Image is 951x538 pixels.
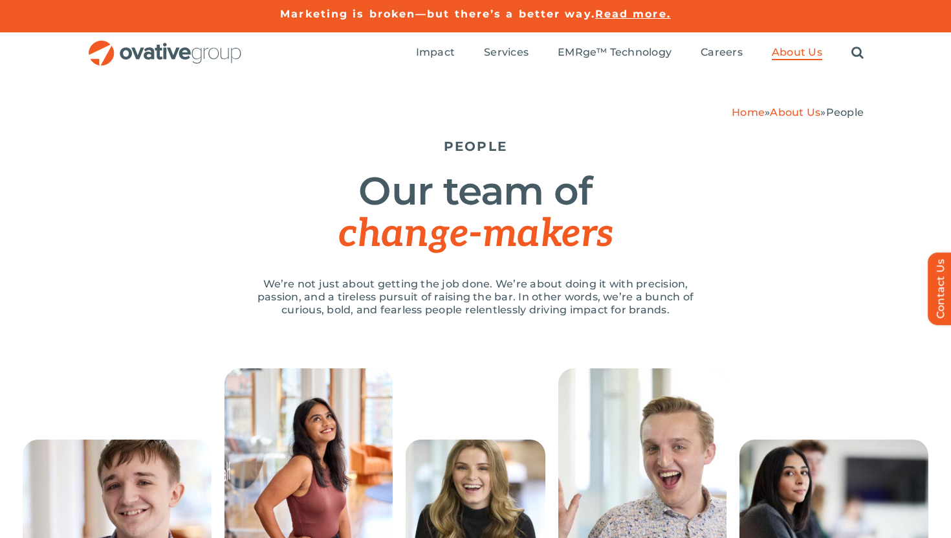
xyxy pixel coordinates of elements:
span: Services [484,46,529,59]
span: Impact [416,46,455,59]
a: Marketing is broken—but there’s a better way. [280,8,595,20]
a: EMRge™ Technology [558,46,672,60]
span: » » [732,106,864,118]
a: About Us [772,46,822,60]
a: About Us [770,106,820,118]
nav: Menu [416,32,864,74]
span: Careers [701,46,743,59]
a: Home [732,106,765,118]
a: Services [484,46,529,60]
span: About Us [772,46,822,59]
a: OG_Full_horizontal_RGB [87,39,243,51]
h1: Our team of [87,170,864,255]
a: Read more. [595,8,671,20]
h5: PEOPLE [87,139,864,154]
a: Search [851,46,864,60]
span: People [826,106,864,118]
a: Careers [701,46,743,60]
a: Impact [416,46,455,60]
span: EMRge™ Technology [558,46,672,59]
span: change-makers [338,211,613,258]
p: We’re not just about getting the job done. We’re about doing it with precision, passion, and a ti... [243,278,708,317]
